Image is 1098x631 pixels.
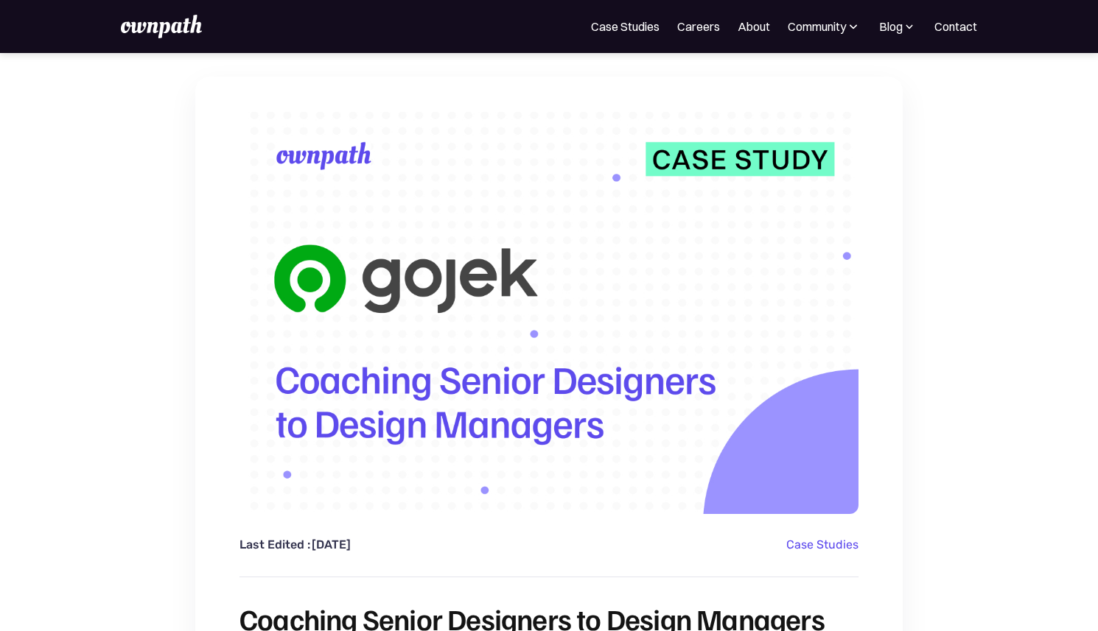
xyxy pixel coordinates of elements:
a: Contact [934,18,977,35]
a: Careers [677,18,720,35]
div: Blog [878,18,917,35]
div: [DATE] [312,537,351,552]
a: Case Studies [591,18,660,35]
img: Coaching Senior Designers to Design Managers [239,112,859,514]
div: Community [788,18,846,35]
div: Last Edited : [239,537,310,552]
div: Blog [879,18,903,35]
a: Case Studies [786,537,859,553]
a: About [738,18,770,35]
div: Community [788,18,861,35]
